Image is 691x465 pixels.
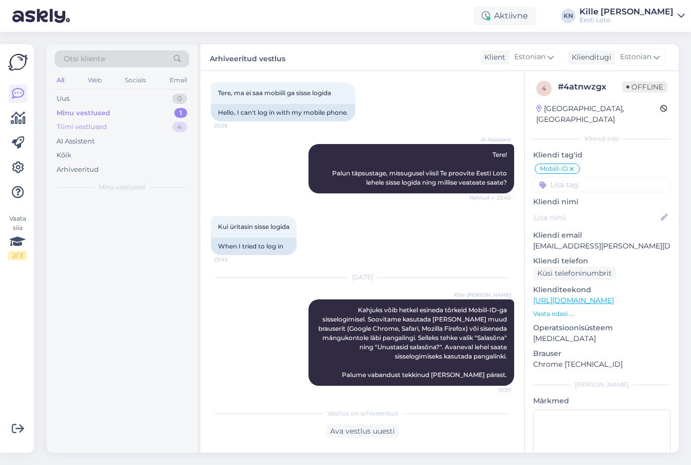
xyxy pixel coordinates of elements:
[168,74,189,87] div: Email
[57,136,95,147] div: AI Assistent
[533,134,670,144] div: Kliendi info
[472,136,511,144] span: AI Assistent
[533,380,670,389] div: [PERSON_NAME]
[474,7,536,25] div: Aktiivne
[579,8,685,24] a: Kille [PERSON_NAME]Eesti Loto
[57,122,107,132] div: Tiimi vestlused
[533,396,670,406] p: Märkmed
[561,9,575,23] div: KN
[533,256,670,266] p: Kliendi telefon
[533,266,616,280] div: Küsi telefoninumbrit
[99,183,145,192] span: Minu vestlused
[514,51,545,63] span: Estonian
[8,52,28,72] img: Askly Logo
[64,53,105,64] span: Otsi kliente
[211,104,355,121] div: Hello, I can't log in with my mobile phone.
[533,323,670,333] p: Operatsioonisüsteem
[533,284,670,295] p: Klienditeekond
[472,386,511,394] span: 10:37
[536,103,660,125] div: [GEOGRAPHIC_DATA], [GEOGRAPHIC_DATA]
[542,84,546,92] span: 4
[328,409,398,418] span: Vestlus on arhiveeritud
[622,81,667,93] span: Offline
[579,16,674,24] div: Eesti Loto
[533,309,670,318] p: Vaata edasi ...
[8,251,27,260] div: 2 / 3
[579,8,674,16] div: Kille [PERSON_NAME]
[218,89,331,97] span: Tere, ma ei saa mobiili ga sisse logida
[214,256,252,263] span: 23:43
[174,108,187,118] div: 1
[533,177,670,192] input: Lisa tag
[57,108,110,118] div: Minu vestlused
[214,122,252,130] span: 23:39
[533,359,670,370] p: Chrome [TECHNICAL_ID]
[534,212,659,223] input: Lisa nimi
[469,194,511,202] span: Nähtud ✓ 23:40
[57,94,69,104] div: Uus
[533,241,670,252] p: [EMAIL_ADDRESS][PERSON_NAME][DOMAIN_NAME]
[318,306,508,379] span: Kahjuks võib hetkel esineda tõrkeid Mobiil-ID-ga sisselogimisel. Soovitame kasutada [PERSON_NAME]...
[620,51,651,63] span: Estonian
[533,348,670,359] p: Brauser
[172,94,187,104] div: 0
[123,74,148,87] div: Socials
[558,81,622,93] div: # 4atnwzgx
[568,52,611,63] div: Klienditugi
[533,150,670,160] p: Kliendi tag'id
[533,230,670,241] p: Kliendi email
[326,424,399,438] div: Ava vestlus uuesti
[8,214,27,260] div: Vaata siia
[211,238,297,255] div: When I tried to log in
[86,74,104,87] div: Web
[540,166,568,172] span: Mobiil-ID
[172,122,187,132] div: 4
[57,150,71,160] div: Kõik
[57,165,99,175] div: Arhiveeritud
[480,52,505,63] div: Klient
[218,223,289,230] span: Kui üritasin sisse logida
[533,333,670,344] p: [MEDICAL_DATA]
[210,50,285,64] label: Arhiveeritud vestlus
[533,296,614,305] a: [URL][DOMAIN_NAME]
[54,74,66,87] div: All
[533,196,670,207] p: Kliendi nimi
[454,291,511,299] span: Kille [PERSON_NAME]
[211,273,514,282] div: [DATE]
